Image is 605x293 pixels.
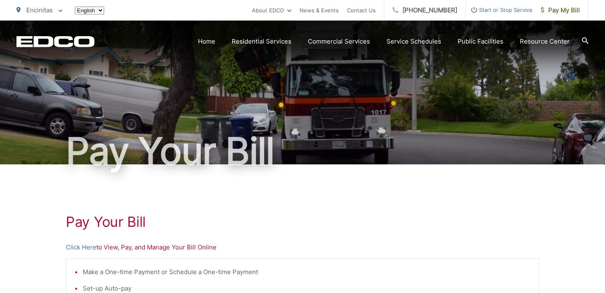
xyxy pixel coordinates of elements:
a: Home [198,37,215,46]
h1: Pay Your Bill [66,214,539,230]
a: News & Events [300,5,339,15]
a: Click Here [66,242,96,252]
a: About EDCO [252,5,291,15]
p: to View, Pay, and Manage Your Bill Online [66,242,539,252]
a: EDCD logo. Return to the homepage. [16,36,95,47]
li: Make a One-time Payment or Schedule a One-time Payment [83,267,531,277]
a: Commercial Services [308,37,370,46]
span: Encinitas [26,6,53,14]
a: Public Facilities [458,37,503,46]
span: Pay My Bill [541,5,580,15]
a: Resource Center [520,37,570,46]
select: Select a language [75,7,104,14]
a: Residential Services [232,37,291,46]
h1: Pay Your Bill [16,131,589,172]
a: Contact Us [347,5,376,15]
a: Service Schedules [386,37,441,46]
